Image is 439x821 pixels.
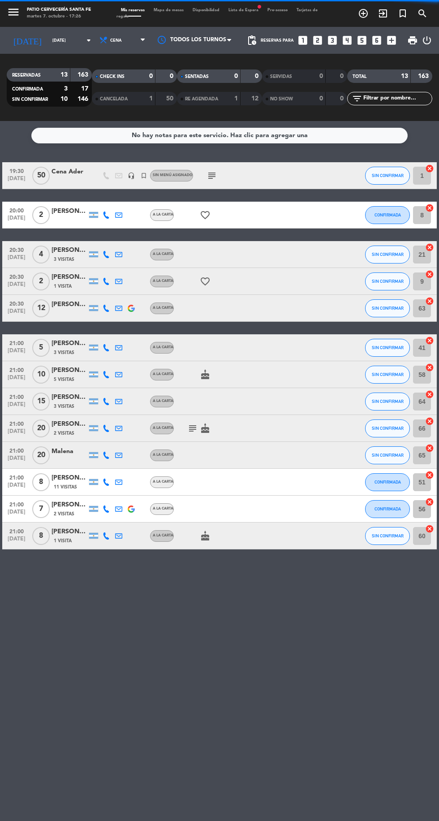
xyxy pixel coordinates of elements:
[340,73,345,79] strong: 0
[5,391,28,402] span: 21:00
[417,8,428,19] i: search
[378,8,388,19] i: exit_to_app
[7,5,20,21] button: menu
[397,8,408,19] i: turned_in_not
[365,473,410,491] button: CONFIRMADA
[132,130,308,141] div: No hay notas para este servicio. Haz clic para agregar una
[153,426,173,430] span: A LA CARTA
[100,74,125,79] span: CHECK INS
[422,35,432,46] i: power_settings_new
[32,272,50,290] span: 2
[153,372,173,376] span: A LA CARTA
[207,170,217,181] i: subject
[7,31,48,49] i: [DATE]
[365,419,410,437] button: SIN CONFIRMAR
[54,376,74,383] span: 5 Visitas
[185,74,209,79] span: SENTADAS
[261,38,294,43] span: Reservas para
[149,73,153,79] strong: 0
[365,500,410,518] button: CONFIRMADA
[32,446,50,464] span: 20
[372,399,404,404] span: SIN CONFIRMAR
[341,35,353,46] i: looks_4
[257,4,262,9] span: fiber_manual_record
[5,445,28,455] span: 21:00
[5,337,28,348] span: 21:00
[5,499,28,509] span: 21:00
[12,97,48,102] span: SIN CONFIRMAR
[374,506,401,511] span: CONFIRMADA
[422,27,432,54] div: LOG OUT
[5,348,28,358] span: [DATE]
[27,7,91,13] div: Patio Cervecería Santa Fe
[5,418,28,428] span: 21:00
[52,245,87,255] div: [PERSON_NAME]
[200,531,211,541] i: cake
[32,246,50,264] span: 4
[425,497,434,506] i: cancel
[297,35,309,46] i: looks_one
[200,423,211,434] i: cake
[246,35,257,46] span: pending_actions
[372,345,404,350] span: SIN CONFIRMAR
[52,167,87,177] div: Cena Ader
[425,417,434,426] i: cancel
[425,390,434,399] i: cancel
[425,297,434,306] i: cancel
[188,8,224,12] span: Disponibilidad
[128,506,135,513] img: google-logo.png
[52,419,87,429] div: [PERSON_NAME]
[362,94,432,104] input: Filtrar por nombre...
[153,480,173,484] span: A LA CARTA
[52,206,87,216] div: [PERSON_NAME]
[5,165,28,176] span: 19:30
[64,86,68,92] strong: 3
[319,95,323,102] strong: 0
[5,509,28,519] span: [DATE]
[12,87,43,91] span: CONFIRMADA
[140,172,147,179] i: turned_in_not
[372,306,404,311] span: SIN CONFIRMAR
[5,215,28,225] span: [DATE]
[5,176,28,186] span: [DATE]
[425,363,434,372] i: cancel
[365,366,410,384] button: SIN CONFIRMAR
[52,365,87,376] div: [PERSON_NAME]
[5,536,28,546] span: [DATE]
[200,369,211,380] i: cake
[54,484,77,491] span: 11 Visitas
[327,35,338,46] i: looks_3
[255,73,260,79] strong: 0
[153,306,173,310] span: A LA CARTA
[5,402,28,412] span: [DATE]
[52,500,87,510] div: [PERSON_NAME]
[32,419,50,437] span: 20
[5,281,28,292] span: [DATE]
[52,299,87,310] div: [PERSON_NAME]
[5,472,28,482] span: 21:00
[418,73,430,79] strong: 163
[270,74,292,79] span: SERVIDAS
[312,35,323,46] i: looks_two
[153,346,173,349] span: A LA CARTA
[365,272,410,290] button: SIN CONFIRMAR
[77,96,90,102] strong: 146
[54,283,72,290] span: 1 Visita
[128,172,135,179] i: headset_mic
[372,453,404,458] span: SIN CONFIRMAR
[12,73,41,78] span: RESERVADAS
[5,308,28,319] span: [DATE]
[7,5,20,19] i: menu
[5,375,28,385] span: [DATE]
[372,252,404,257] span: SIN CONFIRMAR
[372,279,404,284] span: SIN CONFIRMAR
[187,423,198,434] i: subject
[32,167,50,185] span: 50
[401,73,408,79] strong: 13
[54,510,74,518] span: 2 Visitas
[32,527,50,545] span: 8
[54,537,72,544] span: 1 Visita
[32,299,50,317] span: 12
[356,35,368,46] i: looks_5
[52,473,87,483] div: [PERSON_NAME]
